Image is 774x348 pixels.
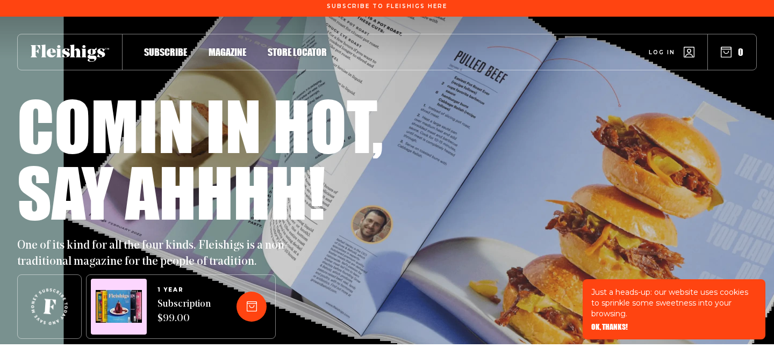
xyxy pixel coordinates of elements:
[591,323,628,331] button: OK, THANKS!
[17,238,297,270] p: One of its kind for all the four kinds. Fleishigs is a non-traditional magazine for the people of...
[591,287,757,319] p: Just a heads-up: our website uses cookies to sprinkle some sweetness into your browsing.
[157,287,211,327] a: 1 YEARSubscription $99.00
[144,45,187,59] a: Subscribe
[96,290,142,323] img: Magazines image
[157,287,211,293] span: 1 YEAR
[157,298,211,327] span: Subscription $99.00
[327,3,447,10] span: Subscribe To Fleishigs Here
[649,47,694,57] a: Log in
[144,46,187,58] span: Subscribe
[17,158,325,225] h1: Say ahhhh!
[325,3,449,9] a: Subscribe To Fleishigs Here
[268,45,327,59] a: Store locator
[17,92,383,158] h1: Comin in hot,
[721,46,743,58] button: 0
[268,46,327,58] span: Store locator
[649,48,675,56] span: Log in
